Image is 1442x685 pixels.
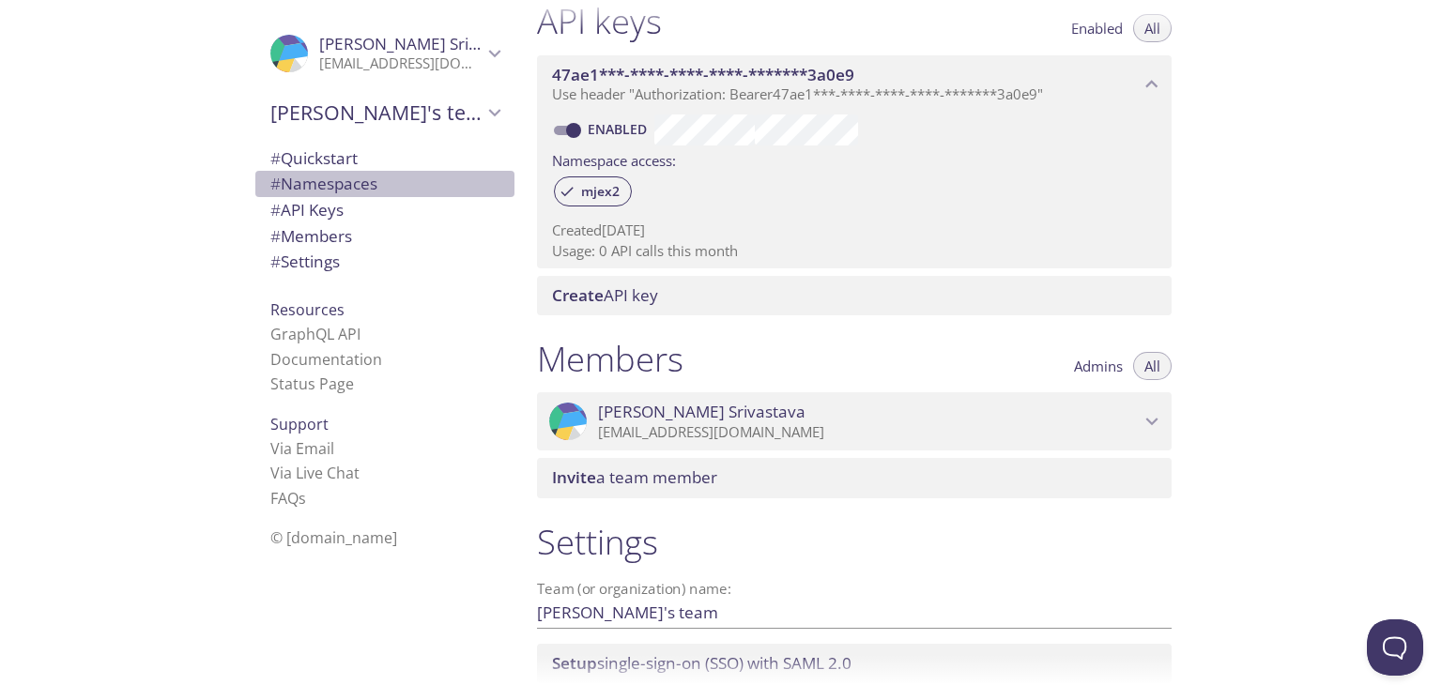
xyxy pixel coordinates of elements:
div: Members [255,223,514,250]
div: Invite a team member [537,458,1172,497]
span: [PERSON_NAME] Srivastava [598,402,805,422]
a: GraphQL API [270,324,360,344]
button: Admins [1063,352,1134,380]
span: [PERSON_NAME]'s team [270,99,483,126]
span: # [270,147,281,169]
div: Create API Key [537,276,1172,315]
h1: Settings [537,521,1172,563]
span: # [270,199,281,221]
span: API key [552,284,658,306]
a: FAQ [270,488,306,509]
div: API Keys [255,197,514,223]
span: Members [270,225,352,247]
div: Shobhit Srivastava [255,23,514,84]
a: Documentation [270,349,382,370]
div: Shobhit's team [255,88,514,137]
h1: Members [537,338,683,380]
span: Namespaces [270,173,377,194]
div: Shobhit Srivastava [537,392,1172,450]
span: Resources [270,299,345,320]
p: Usage: 0 API calls this month [552,241,1157,261]
span: a team member [552,466,717,488]
p: [EMAIL_ADDRESS][DOMAIN_NAME] [319,54,483,73]
span: s [299,488,306,509]
p: [EMAIL_ADDRESS][DOMAIN_NAME] [598,423,1140,442]
a: Via Email [270,438,334,459]
a: Enabled [585,120,654,138]
span: [PERSON_NAME] Srivastava [319,33,527,54]
div: Namespaces [255,171,514,197]
span: # [270,225,281,247]
a: Status Page [270,373,354,394]
span: Invite [552,466,596,488]
span: Create [552,284,604,306]
label: Team (or organization) name: [537,582,732,596]
div: Team Settings [255,249,514,275]
span: Support [270,414,329,434]
span: mjex2 [570,183,631,200]
div: Setup SSO [537,644,1172,683]
span: # [270,251,281,272]
p: Created [DATE] [552,221,1157,240]
span: © [DOMAIN_NAME] [270,527,397,548]
div: Quickstart [255,145,514,172]
a: Via Live Chat [270,463,360,483]
button: All [1133,352,1172,380]
span: # [270,173,281,194]
span: Settings [270,251,340,272]
label: Namespace access: [552,145,676,173]
div: mjex2 [554,176,632,206]
span: API Keys [270,199,344,221]
iframe: Help Scout Beacon - Open [1367,619,1423,676]
span: Quickstart [270,147,358,169]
